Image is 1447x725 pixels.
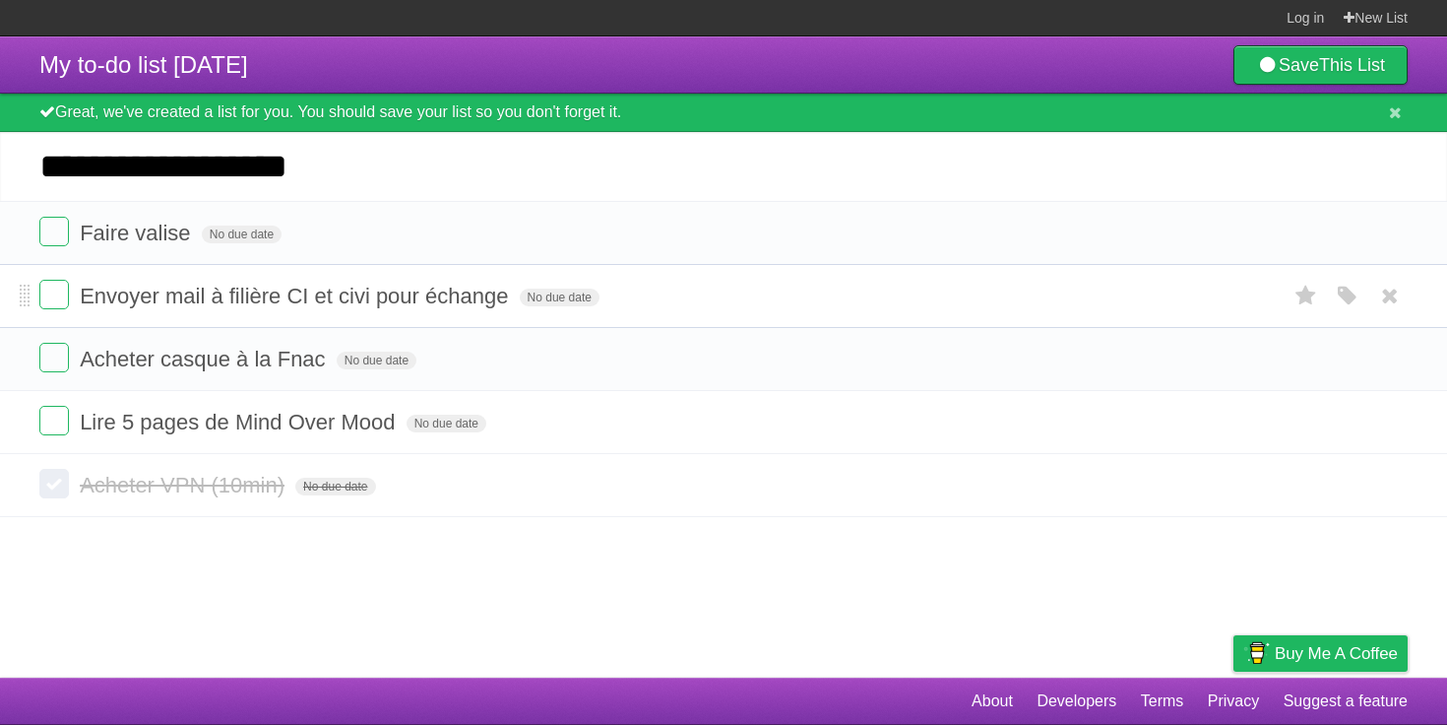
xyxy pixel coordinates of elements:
[520,289,599,306] span: No due date
[39,343,69,372] label: Done
[1037,683,1116,720] a: Developers
[202,226,282,243] span: No due date
[1233,635,1408,672] a: Buy me a coffee
[972,683,1013,720] a: About
[1243,636,1270,670] img: Buy me a coffee
[80,410,400,434] span: Lire 5 pages de Mind Over Mood
[337,352,416,369] span: No due date
[1319,55,1385,75] b: This List
[1233,45,1408,85] a: SaveThis List
[39,51,248,78] span: My to-do list [DATE]
[295,478,375,495] span: No due date
[1208,683,1259,720] a: Privacy
[1141,683,1184,720] a: Terms
[39,469,69,498] label: Done
[39,217,69,246] label: Done
[1288,280,1325,312] label: Star task
[80,347,330,371] span: Acheter casque à la Fnac
[80,221,195,245] span: Faire valise
[1284,683,1408,720] a: Suggest a feature
[1275,636,1398,671] span: Buy me a coffee
[80,473,289,497] span: Acheter VPN (10min)
[80,284,513,308] span: Envoyer mail à filière CI et civi pour échange
[39,280,69,309] label: Done
[39,406,69,435] label: Done
[407,415,486,432] span: No due date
